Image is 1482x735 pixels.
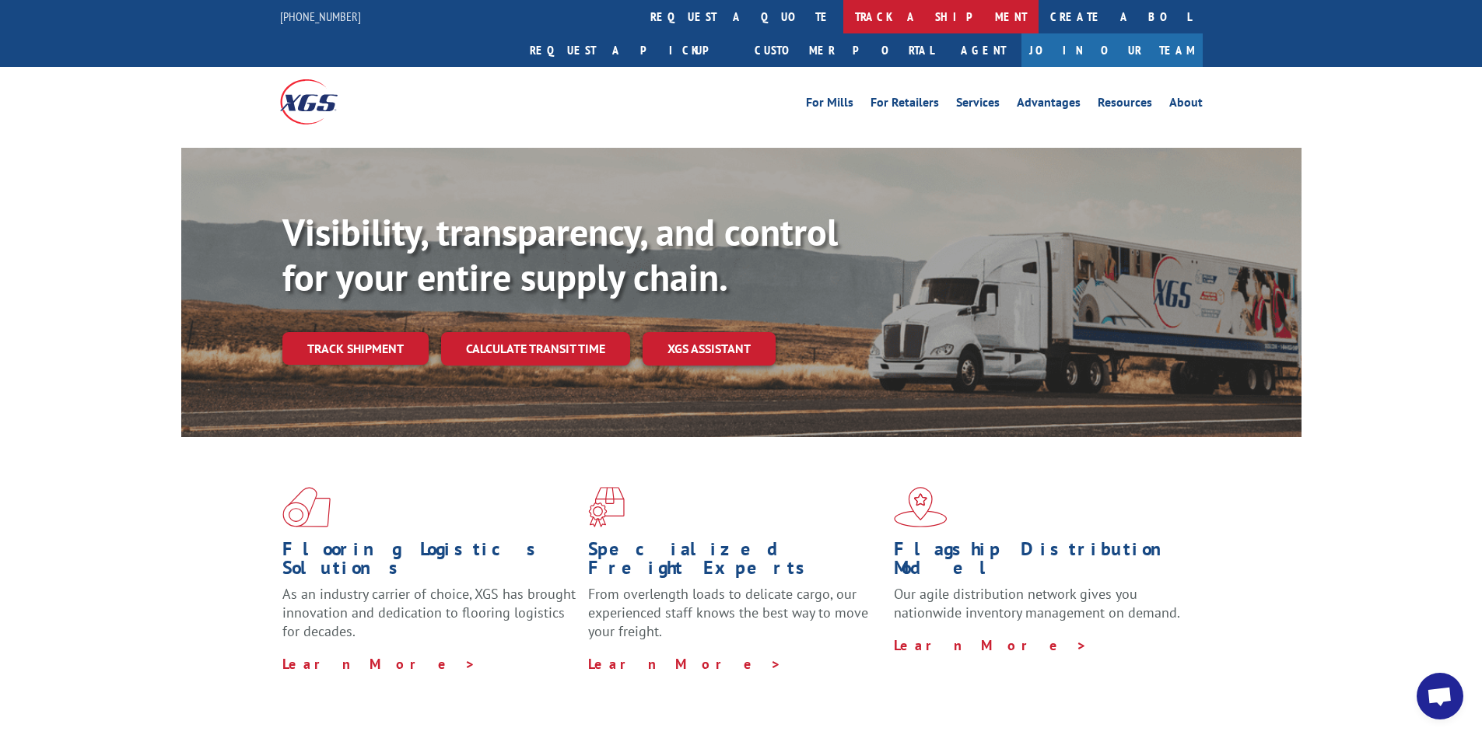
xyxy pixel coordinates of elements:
[894,487,948,527] img: xgs-icon-flagship-distribution-model-red
[1098,96,1152,114] a: Resources
[518,33,743,67] a: Request a pickup
[1169,96,1203,114] a: About
[743,33,945,67] a: Customer Portal
[871,96,939,114] a: For Retailers
[588,487,625,527] img: xgs-icon-focused-on-flooring-red
[282,208,838,301] b: Visibility, transparency, and control for your entire supply chain.
[588,585,882,654] p: From overlength loads to delicate cargo, our experienced staff knows the best way to move your fr...
[282,585,576,640] span: As an industry carrier of choice, XGS has brought innovation and dedication to flooring logistics...
[894,540,1188,585] h1: Flagship Distribution Model
[1021,33,1203,67] a: Join Our Team
[894,636,1088,654] a: Learn More >
[282,487,331,527] img: xgs-icon-total-supply-chain-intelligence-red
[1017,96,1081,114] a: Advantages
[956,96,1000,114] a: Services
[282,540,576,585] h1: Flooring Logistics Solutions
[894,585,1180,621] span: Our agile distribution network gives you nationwide inventory management on demand.
[441,332,630,366] a: Calculate transit time
[280,9,361,24] a: [PHONE_NUMBER]
[282,655,476,673] a: Learn More >
[1417,673,1463,719] div: Open chat
[643,332,776,366] a: XGS ASSISTANT
[588,655,782,673] a: Learn More >
[945,33,1021,67] a: Agent
[806,96,853,114] a: For Mills
[282,332,429,365] a: Track shipment
[588,540,882,585] h1: Specialized Freight Experts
